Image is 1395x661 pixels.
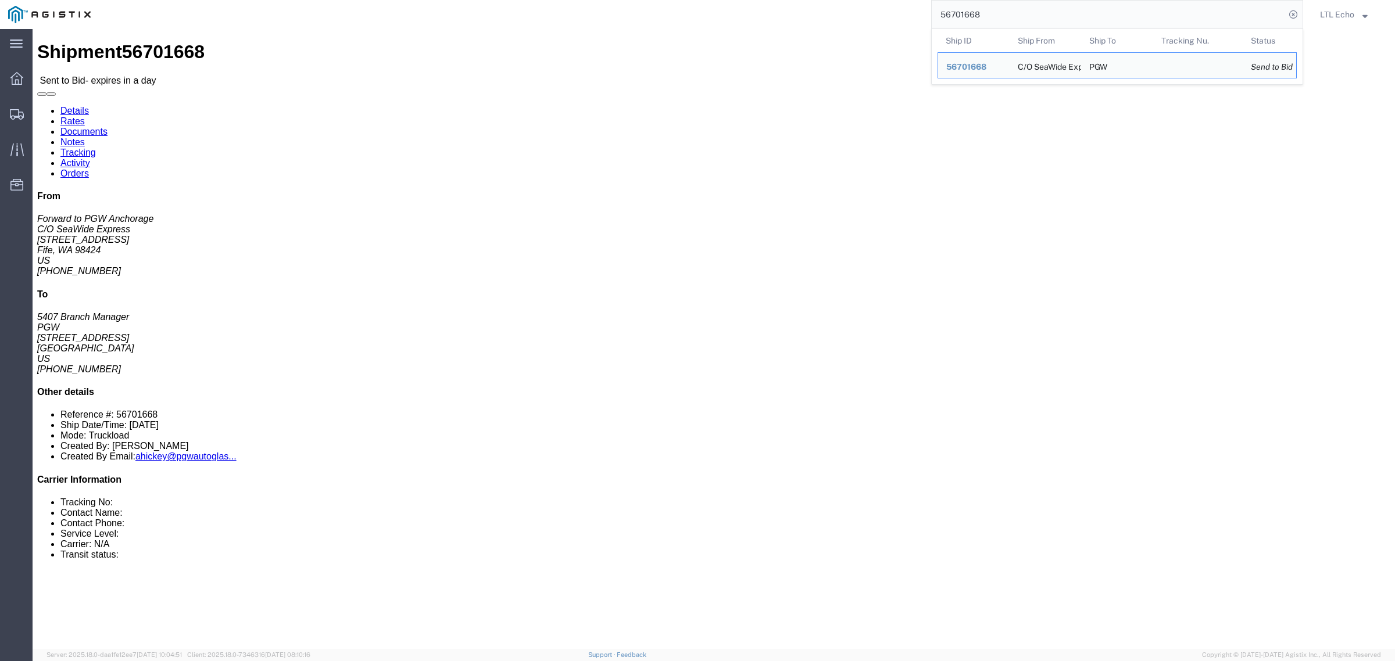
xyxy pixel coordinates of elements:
[946,62,986,71] span: 56701668
[1010,29,1082,52] th: Ship From
[946,61,1001,73] div: 56701668
[33,29,1395,649] iframe: FS Legacy Container
[1251,61,1288,73] div: Send to Bid
[1081,29,1153,52] th: Ship To
[8,6,91,23] img: logo
[932,1,1285,28] input: Search for shipment number, reference number
[265,651,310,658] span: [DATE] 08:10:16
[588,651,617,658] a: Support
[938,29,1303,84] table: Search Results
[137,651,182,658] span: [DATE] 10:04:51
[46,651,182,658] span: Server: 2025.18.0-daa1fe12ee7
[1089,53,1107,78] div: PGW
[187,651,310,658] span: Client: 2025.18.0-7346316
[617,651,646,658] a: Feedback
[1320,8,1354,21] span: LTL Echo
[1018,53,1074,78] div: C/O SeaWide Express
[1319,8,1379,21] button: LTL Echo
[1202,650,1381,660] span: Copyright © [DATE]-[DATE] Agistix Inc., All Rights Reserved
[1153,29,1243,52] th: Tracking Nu.
[938,29,1010,52] th: Ship ID
[1243,29,1297,52] th: Status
